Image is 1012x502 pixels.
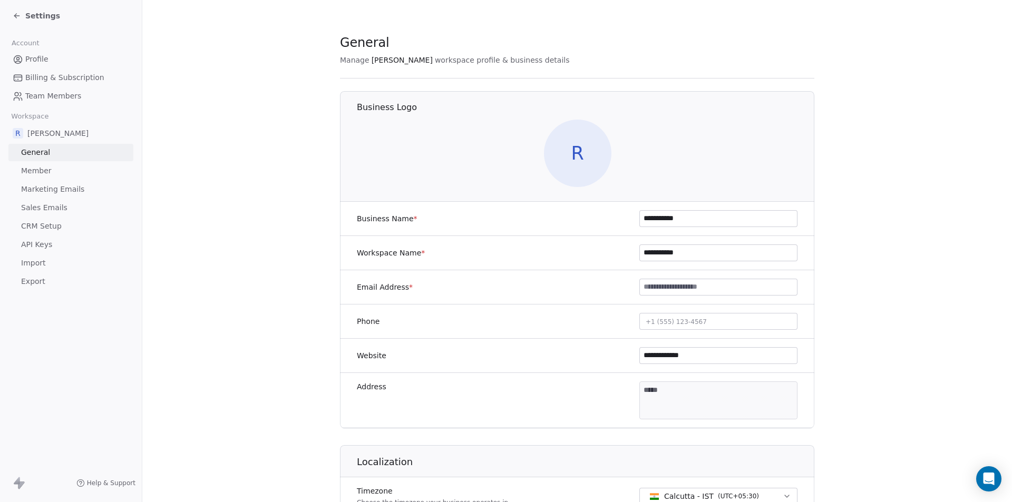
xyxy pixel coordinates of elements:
span: Calcutta - IST [664,491,714,501]
span: Workspace [7,109,53,124]
span: R [13,128,23,139]
span: Import [21,258,45,269]
span: Manage [340,55,369,65]
a: Billing & Subscription [8,69,133,86]
label: Business Name [357,213,417,224]
span: R [544,120,611,187]
label: Workspace Name [357,248,425,258]
span: Billing & Subscription [25,72,104,83]
a: Help & Support [76,479,135,487]
span: Member [21,165,52,176]
a: Import [8,254,133,272]
a: CRM Setup [8,218,133,235]
label: Timezone [357,486,508,496]
span: General [340,35,390,51]
span: +1 (555) 123-4567 [646,318,707,326]
span: Account [7,35,44,51]
span: Marketing Emails [21,184,84,195]
span: Team Members [25,91,81,102]
label: Address [357,381,386,392]
label: Website [357,350,386,361]
a: General [8,144,133,161]
span: Sales Emails [21,202,67,213]
h1: Business Logo [357,102,815,113]
a: Team Members [8,87,133,105]
span: [PERSON_NAME] [27,128,89,139]
div: Open Intercom Messenger [976,466,1001,491]
span: Profile [25,54,48,65]
a: Profile [8,51,133,68]
span: [PERSON_NAME] [372,55,433,65]
h1: Localization [357,456,815,468]
span: Export [21,276,45,287]
label: Email Address [357,282,413,292]
span: CRM Setup [21,221,62,232]
span: Settings [25,11,60,21]
a: Export [8,273,133,290]
span: General [21,147,50,158]
span: Help & Support [87,479,135,487]
span: ( UTC+05:30 ) [718,491,759,501]
span: API Keys [21,239,52,250]
span: workspace profile & business details [435,55,570,65]
button: +1 (555) 123-4567 [639,313,797,330]
a: Sales Emails [8,199,133,216]
a: Settings [13,11,60,21]
label: Phone [357,316,379,327]
a: Member [8,162,133,180]
a: Marketing Emails [8,181,133,198]
a: API Keys [8,236,133,253]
